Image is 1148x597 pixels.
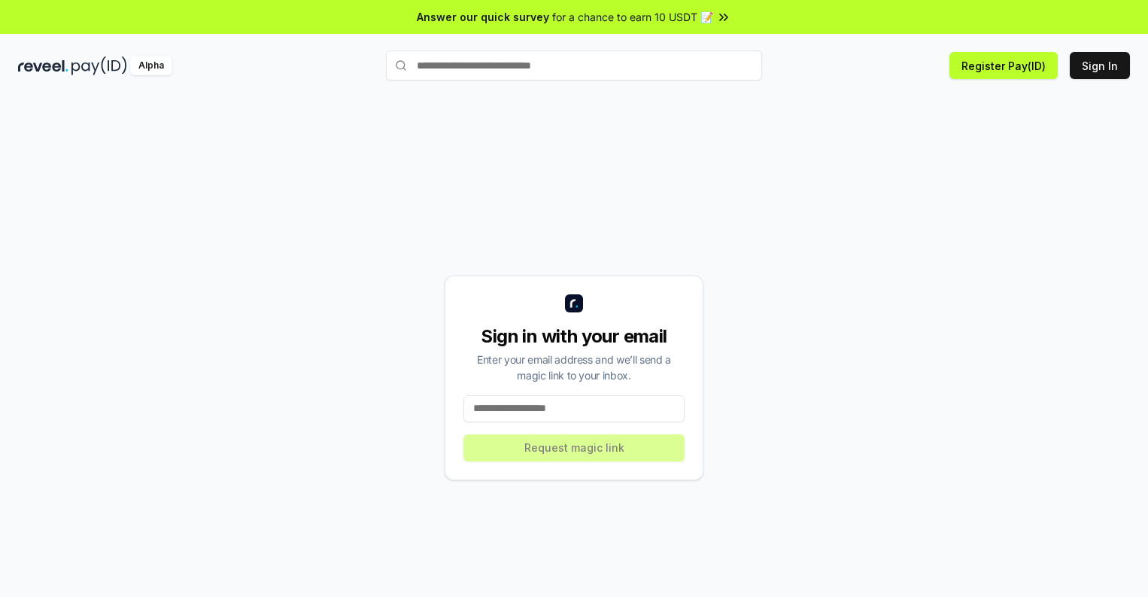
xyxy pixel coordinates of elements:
img: pay_id [71,56,127,75]
span: for a chance to earn 10 USDT 📝 [552,9,713,25]
div: Enter your email address and we’ll send a magic link to your inbox. [463,352,685,383]
button: Sign In [1070,52,1130,79]
button: Register Pay(ID) [949,52,1058,79]
img: logo_small [565,294,583,312]
img: reveel_dark [18,56,68,75]
span: Answer our quick survey [417,9,549,25]
div: Sign in with your email [463,324,685,349]
div: Alpha [130,56,172,75]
